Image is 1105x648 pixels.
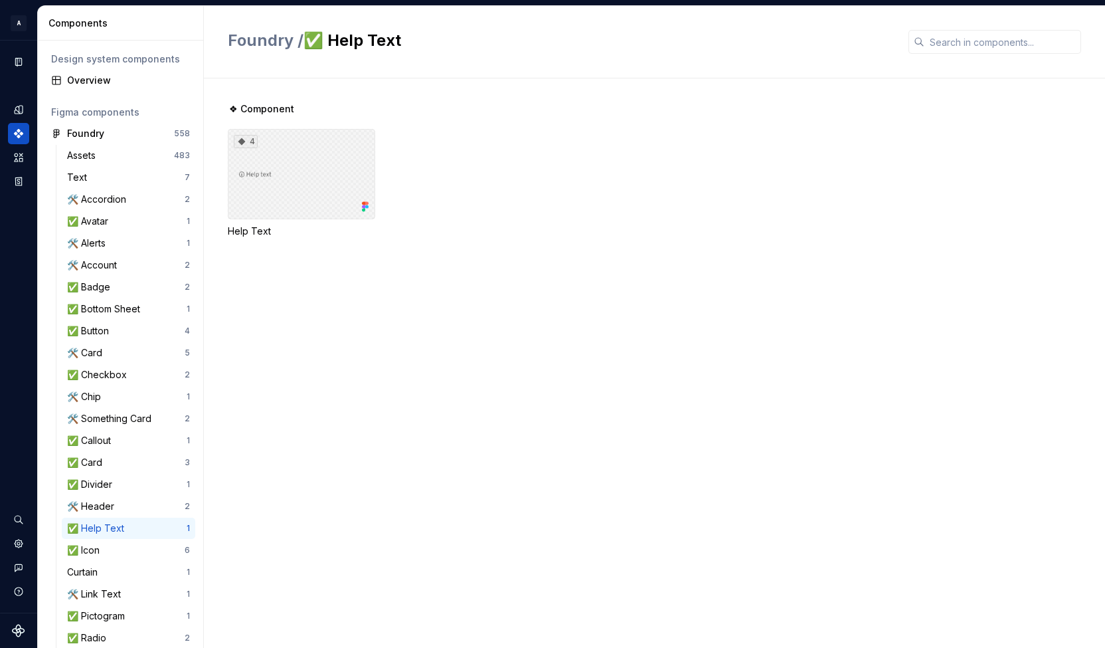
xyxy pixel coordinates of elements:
[187,479,190,490] div: 1
[185,545,190,556] div: 6
[62,342,195,364] a: 🛠️ Card5
[62,452,195,473] a: ✅ Card3
[62,255,195,276] a: 🛠️ Account2
[11,15,27,31] div: A
[185,501,190,512] div: 2
[67,609,130,623] div: ✅ Pictogram
[228,129,375,238] div: 4Help Text
[67,368,132,381] div: ✅ Checkbox
[185,457,190,468] div: 3
[8,51,29,72] a: Documentation
[67,215,114,228] div: ✅ Avatar
[228,30,892,51] h2: ✅ Help Text
[185,413,190,424] div: 2
[8,509,29,530] button: Search ⌘K
[62,276,195,298] a: ✅ Badge2
[185,348,190,358] div: 5
[62,518,195,539] a: ✅ Help Text1
[62,408,195,429] a: 🛠️ Something Card2
[62,364,195,385] a: ✅ Checkbox2
[185,260,190,270] div: 2
[62,167,195,188] a: Text7
[62,189,195,210] a: 🛠️ Accordion2
[187,589,190,599] div: 1
[187,567,190,578] div: 1
[67,390,106,403] div: 🛠️ Chip
[8,533,29,554] a: Settings
[62,474,195,495] a: ✅ Divider1
[62,584,195,605] a: 🛠️ Link Text1
[62,145,195,166] a: Assets483
[67,149,101,162] div: Assets
[187,304,190,314] div: 1
[8,557,29,578] button: Contact support
[67,500,120,513] div: 🛠️ Header
[3,9,35,37] button: A
[67,127,104,140] div: Foundry
[8,99,29,120] a: Design tokens
[67,588,126,601] div: 🛠️ Link Text
[46,123,195,144] a: Foundry558
[67,566,103,579] div: Curtain
[185,326,190,336] div: 4
[62,320,195,342] a: ✅ Button4
[67,259,122,272] div: 🛠️ Account
[67,456,108,469] div: ✅ Card
[228,225,375,238] div: Help Text
[51,53,190,66] div: Design system components
[187,523,190,534] div: 1
[229,102,294,116] span: ❖ Component
[67,237,111,250] div: 🛠️ Alerts
[67,412,157,425] div: 🛠️ Something Card
[51,106,190,119] div: Figma components
[62,386,195,407] a: 🛠️ Chip1
[62,211,195,232] a: ✅ Avatar1
[8,123,29,144] a: Components
[234,135,258,148] div: 4
[62,298,195,320] a: ✅ Bottom Sheet1
[67,522,129,535] div: ✅ Help Text
[62,540,195,561] a: ✅ Icon6
[67,193,131,206] div: 🛠️ Accordion
[67,74,190,87] div: Overview
[67,544,105,557] div: ✅ Icon
[187,391,190,402] div: 1
[67,346,108,360] div: 🛠️ Card
[48,17,198,30] div: Components
[62,233,195,254] a: 🛠️ Alerts1
[67,324,114,338] div: ✅ Button
[46,70,195,91] a: Overview
[185,282,190,292] div: 2
[185,194,190,205] div: 2
[8,171,29,192] a: Storybook stories
[67,171,92,184] div: Text
[62,562,195,583] a: Curtain1
[8,147,29,168] a: Assets
[187,435,190,446] div: 1
[185,633,190,643] div: 2
[67,631,112,645] div: ✅ Radio
[62,605,195,627] a: ✅ Pictogram1
[187,238,190,249] div: 1
[67,478,118,491] div: ✅ Divider
[12,624,25,637] svg: Supernova Logo
[924,30,1081,54] input: Search in components...
[67,280,116,294] div: ✅ Badge
[185,172,190,183] div: 7
[67,302,145,316] div: ✅ Bottom Sheet
[185,370,190,380] div: 2
[67,434,116,447] div: ✅ Callout
[228,31,303,50] span: Foundry /
[174,128,190,139] div: 558
[187,216,190,227] div: 1
[62,496,195,517] a: 🛠️ Header2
